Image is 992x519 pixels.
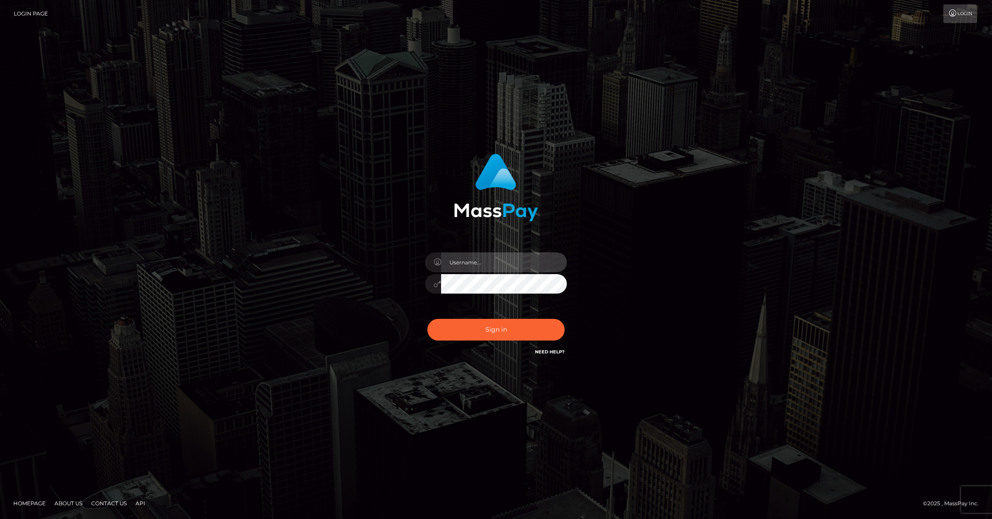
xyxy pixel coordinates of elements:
a: Login [943,4,977,23]
div: © 2025 , MassPay Inc. [923,499,985,508]
a: Login Page [14,4,48,23]
a: Homepage [10,496,49,510]
a: Contact Us [88,496,130,510]
img: MassPay Login [454,154,538,221]
a: About Us [51,496,86,510]
a: Need Help? [535,349,565,355]
a: API [132,496,149,510]
button: Sign in [427,319,565,341]
input: Username... [441,252,567,272]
